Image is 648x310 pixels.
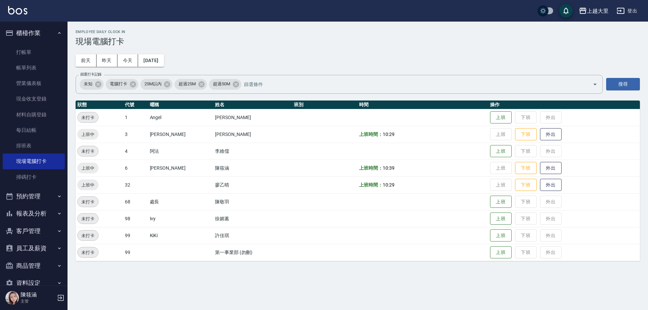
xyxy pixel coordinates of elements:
span: 未打卡 [78,114,98,121]
td: [PERSON_NAME] [148,160,214,176]
span: 超過25M [174,81,200,87]
td: 68 [123,193,148,210]
a: 每日結帳 [3,122,65,138]
button: 登出 [614,5,640,17]
button: 下班 [515,162,537,174]
span: 10:29 [383,182,395,188]
div: 25M以內 [140,79,173,90]
td: [PERSON_NAME] [213,109,292,126]
td: 99 [123,227,148,244]
p: 主管 [21,298,55,304]
button: [DATE] [138,54,164,67]
button: 上越大里 [576,4,611,18]
td: 99 [123,244,148,261]
td: 3 [123,126,148,143]
td: Ivy [148,210,214,227]
button: 上班 [490,229,512,242]
span: 上班中 [77,131,99,138]
span: 25M以內 [140,81,166,87]
a: 排班表 [3,138,65,153]
td: 陳敬羽 [213,193,292,210]
span: 未知 [80,81,97,87]
td: 陳筱涵 [213,160,292,176]
span: 未打卡 [78,249,98,256]
button: 前天 [76,54,97,67]
button: 上班 [490,213,512,225]
td: 李維儒 [213,143,292,160]
a: 材料自購登錄 [3,107,65,122]
button: 下班 [515,179,537,191]
button: 上班 [490,196,512,208]
td: 許佳琪 [213,227,292,244]
b: 上班時間： [359,165,383,171]
td: 98 [123,210,148,227]
a: 掃碼打卡 [3,169,65,185]
th: 狀態 [76,101,123,109]
h2: Employee Daily Clock In [76,30,640,34]
button: 下班 [515,128,537,141]
td: [PERSON_NAME] [213,126,292,143]
span: 上班中 [77,181,99,189]
span: 未打卡 [78,215,98,222]
th: 暱稱 [148,101,214,109]
a: 打帳單 [3,45,65,60]
button: 上班 [490,111,512,124]
button: 上班 [490,246,512,259]
span: 超過50M [209,81,234,87]
td: 6 [123,160,148,176]
span: 10:29 [383,132,395,137]
input: 篩選條件 [242,78,581,90]
button: 櫃檯作業 [3,24,65,42]
td: 徐媚蕙 [213,210,292,227]
button: 員工及薪資 [3,239,65,257]
button: 資料設定 [3,274,65,292]
th: 操作 [488,101,640,109]
button: 報表及分析 [3,205,65,222]
span: 電腦打卡 [106,81,131,87]
b: 上班時間： [359,132,383,137]
button: 今天 [117,54,138,67]
a: 現金收支登錄 [3,91,65,107]
h3: 現場電腦打卡 [76,37,640,46]
th: 姓名 [213,101,292,109]
td: Angel [148,109,214,126]
button: 外出 [540,128,562,141]
td: 廖乙晴 [213,176,292,193]
div: 未知 [80,79,104,90]
div: 超過50M [209,79,241,90]
button: 預約管理 [3,188,65,205]
span: 未打卡 [78,232,98,239]
button: 外出 [540,179,562,191]
button: 昨天 [97,54,117,67]
td: KiKi [148,227,214,244]
th: 代號 [123,101,148,109]
img: Person [5,291,19,305]
div: 上越大里 [587,7,609,15]
th: 班別 [292,101,358,109]
button: 上班 [490,145,512,158]
td: [PERSON_NAME] [148,126,214,143]
td: 處長 [148,193,214,210]
span: 10:39 [383,165,395,171]
span: 未打卡 [78,198,98,205]
td: 第一事業部 (勿刪) [213,244,292,261]
a: 現場電腦打卡 [3,153,65,169]
div: 超過25M [174,79,207,90]
span: 未打卡 [78,148,98,155]
th: 時間 [357,101,488,109]
b: 上班時間： [359,182,383,188]
a: 營業儀表板 [3,76,65,91]
label: 篩選打卡記錄 [80,72,102,77]
button: 客戶管理 [3,222,65,240]
button: save [559,4,573,18]
button: 搜尋 [606,78,640,90]
span: 上班中 [77,165,99,172]
a: 帳單列表 [3,60,65,76]
td: 1 [123,109,148,126]
button: 外出 [540,162,562,174]
td: 阿法 [148,143,214,160]
td: 4 [123,143,148,160]
div: 電腦打卡 [106,79,138,90]
td: 32 [123,176,148,193]
h5: 陳筱涵 [21,291,55,298]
